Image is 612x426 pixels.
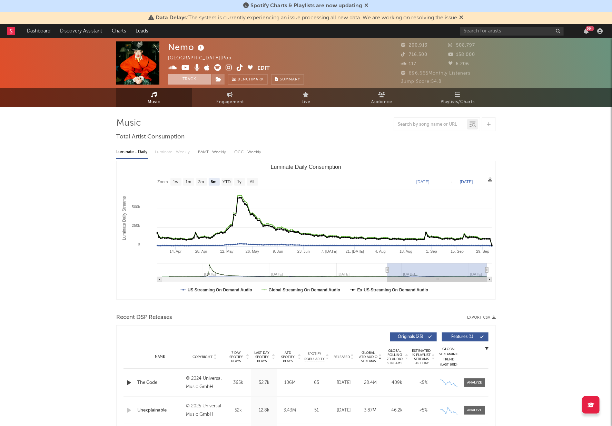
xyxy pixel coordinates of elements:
[446,335,478,339] span: Features ( 1 )
[359,407,382,414] div: 3.87M
[223,180,231,185] text: YTD
[238,76,264,84] span: Benchmark
[451,249,464,253] text: 15. Sep
[399,249,412,253] text: 18. Aug
[170,249,182,253] text: 14. Apr
[586,26,594,31] div: 99 +
[116,133,185,141] span: Total Artist Consumption
[156,15,457,21] span: : The system is currently experiencing an issue processing all new data. We are working on resolv...
[442,332,488,341] button: Features(1)
[227,407,249,414] div: 52k
[116,88,192,107] a: Music
[385,379,408,386] div: 409k
[334,355,350,359] span: Released
[401,52,427,57] span: 716.500
[420,88,496,107] a: Playlists/Charts
[271,164,342,170] text: Luminate Daily Consumption
[385,349,404,365] span: Global Rolling 7D Audio Streams
[416,180,430,184] text: [DATE]
[460,27,564,36] input: Search for artists
[186,375,224,391] div: © 2024 Universal Music GmbH
[237,180,241,185] text: 1y
[137,379,182,386] a: The Code
[148,98,161,106] span: Music
[156,15,187,21] span: Data Delays
[441,98,475,106] span: Playlists/Charts
[211,180,217,185] text: 6m
[168,54,239,62] div: [GEOGRAPHIC_DATA] | Pop
[137,407,182,414] a: Unexplainable
[132,205,140,209] text: 500k
[122,196,127,240] text: Luminate Daily Streams
[390,332,437,341] button: Originals(23)
[476,249,490,253] text: 29. Sep
[137,354,182,359] div: Name
[332,379,355,386] div: [DATE]
[305,351,325,362] span: Spotify Popularity
[279,379,301,386] div: 106M
[372,98,393,106] span: Audience
[448,180,453,184] text: →
[253,407,275,414] div: 12.8k
[584,28,589,34] button: 99+
[138,242,140,246] text: 0
[268,88,344,107] a: Live
[448,62,470,66] span: 6.206
[220,249,234,253] text: 12. May
[412,349,431,365] span: Estimated % Playlist Streams Last Day
[157,180,168,185] text: Zoom
[234,146,262,158] div: OCC - Weekly
[246,249,259,253] text: 26. May
[198,146,227,158] div: BMAT - Weekly
[385,407,408,414] div: 46.2k
[22,24,55,38] a: Dashboard
[253,351,271,363] span: Last Day Spotify Plays
[132,223,140,227] text: 250k
[305,379,329,386] div: 65
[253,379,275,386] div: 52.7k
[269,288,340,292] text: Global Streaming On-Demand Audio
[394,122,467,127] input: Search by song name or URL
[198,180,204,185] text: 3m
[168,74,211,85] button: Track
[195,249,207,253] text: 28. Apr
[448,52,475,57] span: 158.000
[401,62,416,66] span: 117
[438,347,459,367] div: Global Streaming Trend (Last 60D)
[401,71,471,76] span: 896.665 Monthly Listeners
[116,313,172,322] span: Recent DSP Releases
[251,3,363,9] span: Spotify Charts & Playlists are now updating
[117,161,495,299] svg: Luminate Daily Consumption
[228,74,268,85] a: Benchmark
[216,98,244,106] span: Engagement
[321,249,337,253] text: 7. [DATE]
[107,24,131,38] a: Charts
[346,249,364,253] text: 21. [DATE]
[412,379,435,386] div: <5%
[467,316,496,320] button: Export CSV
[344,88,420,107] a: Audience
[359,379,382,386] div: 28.4M
[116,146,148,158] div: Luminate - Daily
[357,288,428,292] text: Ex-US Streaming On-Demand Audio
[412,407,435,414] div: <5%
[332,407,355,414] div: [DATE]
[227,351,245,363] span: 7 Day Spotify Plays
[460,180,473,184] text: [DATE]
[302,98,310,106] span: Live
[395,335,426,339] span: Originals ( 23 )
[401,43,427,48] span: 200.913
[173,180,178,185] text: 1w
[131,24,153,38] a: Leads
[279,351,297,363] span: ATD Spotify Plays
[365,3,369,9] span: Dismiss
[186,180,191,185] text: 1m
[279,407,301,414] div: 3.43M
[193,355,213,359] span: Copyright
[273,249,283,253] text: 9. Jun
[375,249,386,253] text: 4. Aug
[55,24,107,38] a: Discovery Assistant
[426,249,437,253] text: 1. Sep
[448,43,475,48] span: 508.797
